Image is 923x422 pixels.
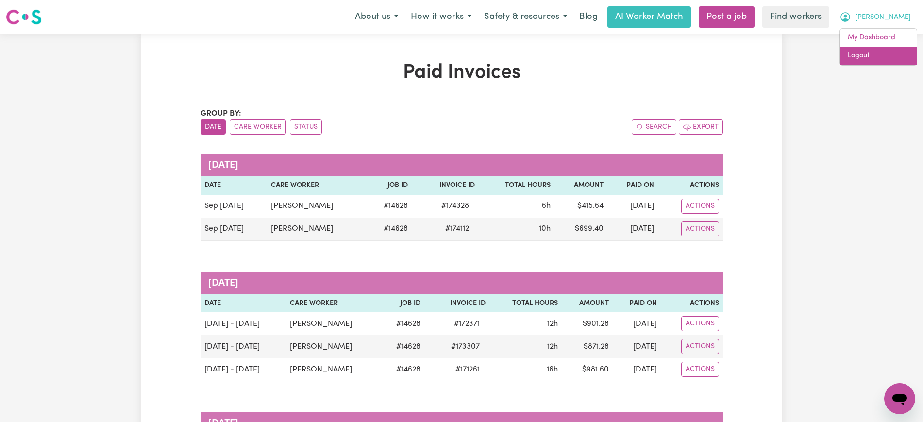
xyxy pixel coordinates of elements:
td: [DATE] - [DATE] [201,335,286,358]
button: Export [679,119,723,135]
td: Sep [DATE] [201,195,268,218]
td: # 14628 [381,312,424,335]
a: Blog [573,6,604,28]
span: # 174328 [436,200,475,212]
button: Safety & resources [478,7,573,27]
td: [PERSON_NAME] [286,312,381,335]
td: $ 981.60 [562,358,612,381]
td: # 14628 [381,358,424,381]
th: Amount [554,176,607,195]
a: My Dashboard [840,29,917,47]
a: Logout [840,47,917,65]
th: Invoice ID [412,176,479,195]
th: Total Hours [489,294,562,313]
th: Job ID [381,294,424,313]
td: [DATE] [607,218,658,241]
caption: [DATE] [201,272,723,294]
img: Careseekers logo [6,8,42,26]
a: Careseekers logo [6,6,42,28]
td: $ 699.40 [554,218,607,241]
th: Paid On [613,294,661,313]
th: Amount [562,294,612,313]
th: Actions [658,176,722,195]
caption: [DATE] [201,154,723,176]
th: Invoice ID [424,294,489,313]
th: Date [201,294,286,313]
button: About us [349,7,404,27]
td: # 14628 [367,218,412,241]
th: Total Hours [479,176,554,195]
span: # 171261 [450,364,486,375]
td: # 14628 [367,195,412,218]
div: My Account [839,28,917,66]
td: Sep [DATE] [201,218,268,241]
td: [DATE] - [DATE] [201,312,286,335]
td: [PERSON_NAME] [286,335,381,358]
button: Actions [681,362,719,377]
button: Search [632,119,676,135]
th: Paid On [607,176,658,195]
a: AI Worker Match [607,6,691,28]
th: Actions [661,294,723,313]
td: [DATE] [607,195,658,218]
a: Post a job [699,6,755,28]
a: Find workers [762,6,829,28]
td: [DATE] [613,335,661,358]
span: # 173307 [445,341,486,353]
button: My Account [833,7,917,27]
span: # 172371 [448,318,486,330]
button: sort invoices by care worker [230,119,286,135]
th: Job ID [367,176,412,195]
td: $ 901.28 [562,312,612,335]
td: [PERSON_NAME] [267,195,366,218]
h1: Paid Invoices [201,61,723,84]
button: Actions [681,199,719,214]
button: Actions [681,221,719,236]
td: [PERSON_NAME] [267,218,366,241]
th: Date [201,176,268,195]
button: sort invoices by date [201,119,226,135]
button: sort invoices by paid status [290,119,322,135]
button: How it works [404,7,478,27]
td: $ 415.64 [554,195,607,218]
td: [PERSON_NAME] [286,358,381,381]
th: Care Worker [267,176,366,195]
span: 10 hours [539,225,551,233]
span: 16 hours [547,366,558,373]
span: Group by: [201,110,241,118]
span: 12 hours [547,343,558,351]
td: # 14628 [381,335,424,358]
td: [DATE] [613,312,661,335]
button: Actions [681,316,719,331]
iframe: Button to launch messaging window [884,383,915,414]
td: $ 871.28 [562,335,612,358]
span: [PERSON_NAME] [855,12,911,23]
span: 6 hours [542,202,551,210]
span: # 174112 [439,223,475,235]
td: [DATE] - [DATE] [201,358,286,381]
button: Actions [681,339,719,354]
th: Care Worker [286,294,381,313]
td: [DATE] [613,358,661,381]
span: 12 hours [547,320,558,328]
